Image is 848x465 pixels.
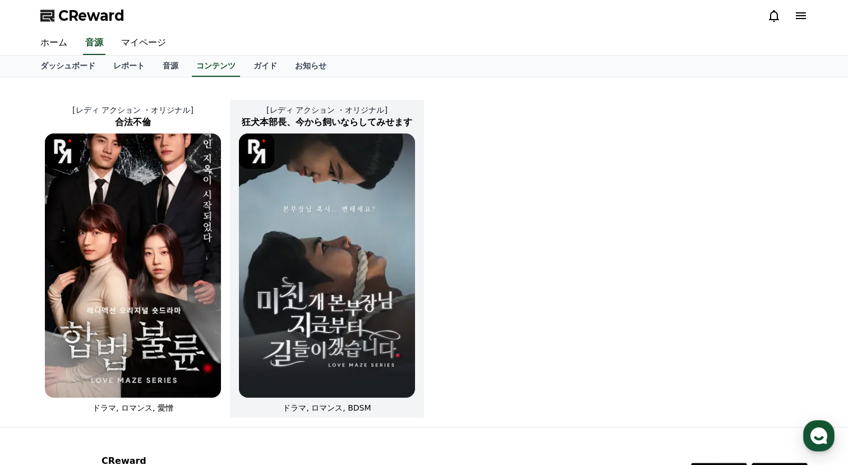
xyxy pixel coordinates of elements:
[93,403,173,412] span: ドラマ, ロマンス, 愛憎
[239,133,415,398] img: 狂犬本部長、今から飼いならしてみせます
[83,31,105,55] a: 音源
[104,56,154,77] a: レポート
[29,372,49,381] span: ホーム
[3,356,74,384] a: ホーム
[31,31,76,55] a: ホーム
[58,7,125,25] span: CReward
[239,133,274,169] img: [object Object] Logo
[286,56,335,77] a: お知らせ
[154,56,187,77] a: 音源
[36,95,230,422] a: [レディ アクション ・オリジナル] 合法不倫 合法不倫 [object Object] Logo ドラマ, ロマンス, 愛憎
[36,116,230,129] h2: 合法不倫
[230,104,424,116] p: [レディ アクション ・オリジナル]
[31,56,104,77] a: ダッシュボード
[45,133,80,169] img: [object Object] Logo
[45,133,221,398] img: 合法不倫
[230,95,424,422] a: [レディ アクション ・オリジナル] 狂犬本部長、今から飼いならしてみせます 狂犬本部長、今から飼いならしてみせます [object Object] Logo ドラマ, ロマンス, BDSM
[245,56,286,77] a: ガイド
[283,403,371,412] span: ドラマ, ロマンス, BDSM
[96,373,123,382] span: チャット
[112,31,175,55] a: マイページ
[36,104,230,116] p: [レディ アクション ・オリジナル]
[192,56,240,77] a: コンテンツ
[40,7,125,25] a: CReward
[230,116,424,129] h2: 狂犬本部長、今から飼いならしてみせます
[145,356,215,384] a: 設定
[173,372,187,381] span: 設定
[74,356,145,384] a: チャット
